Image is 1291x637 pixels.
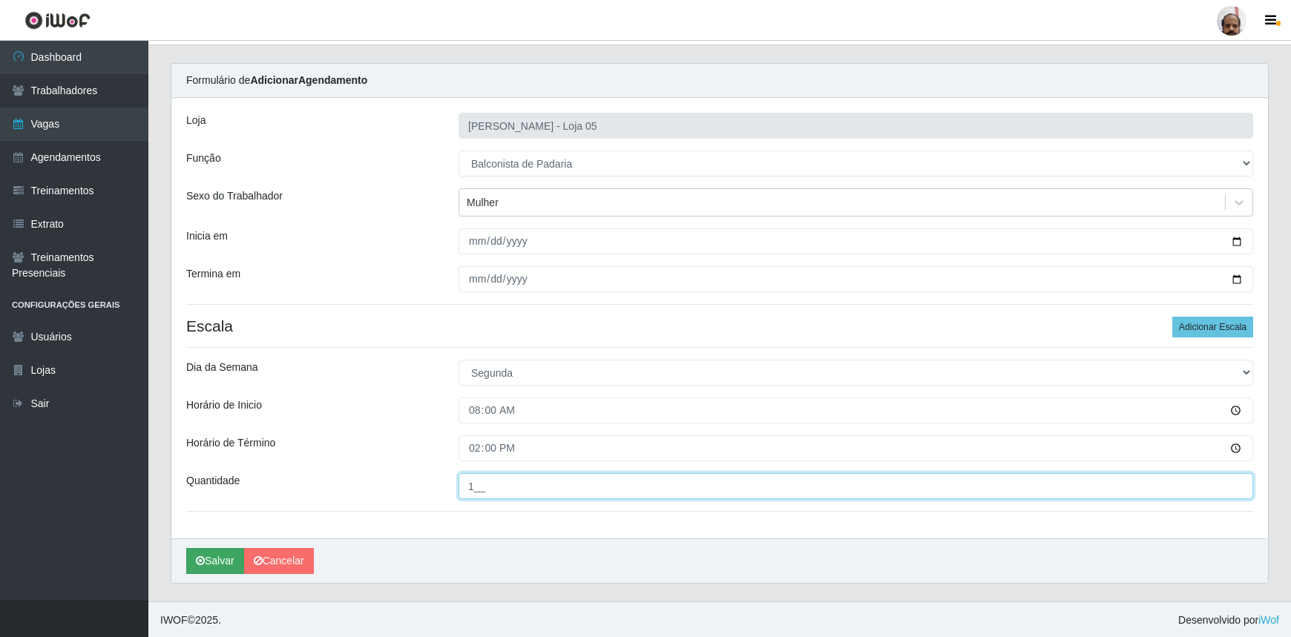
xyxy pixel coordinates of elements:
[1172,317,1253,337] button: Adicionar Escala
[1258,614,1279,626] a: iWof
[459,397,1253,423] input: 00:00
[171,64,1268,98] div: Formulário de
[459,473,1253,499] input: Informe a quantidade...
[467,195,499,211] div: Mulher
[186,113,206,128] label: Loja
[459,266,1253,292] input: 00/00/0000
[186,266,240,282] label: Termina em
[186,151,221,166] label: Função
[186,228,228,244] label: Inicia em
[186,360,258,375] label: Dia da Semana
[24,11,91,30] img: CoreUI Logo
[250,74,367,86] strong: Adicionar Agendamento
[244,548,314,574] a: Cancelar
[186,188,283,204] label: Sexo do Trabalhador
[186,473,240,489] label: Quantidade
[160,614,188,626] span: IWOF
[186,397,262,413] label: Horário de Inicio
[186,548,244,574] button: Salvar
[160,613,221,628] span: © 2025 .
[186,317,1253,335] h4: Escala
[459,435,1253,461] input: 00:00
[459,228,1253,254] input: 00/00/0000
[186,435,275,451] label: Horário de Término
[1178,613,1279,628] span: Desenvolvido por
